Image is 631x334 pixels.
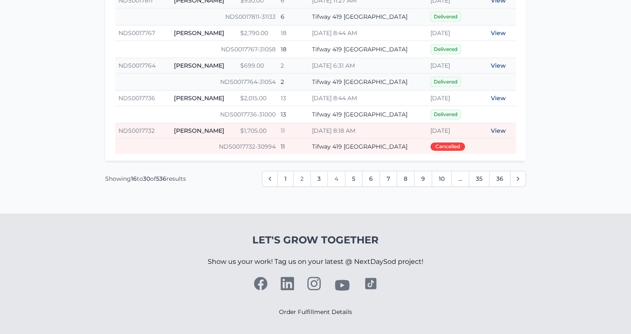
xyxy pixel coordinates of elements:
[491,127,506,134] a: View
[105,171,526,187] nav: Pagination Navigation
[279,308,352,316] a: Order Fulfillment Details
[293,171,311,187] span: 2
[427,91,481,106] td: [DATE]
[345,171,362,187] a: Go to page 5
[430,142,465,151] span: Cancelled
[277,139,309,154] td: 11
[309,106,427,123] td: Tifway 419 [GEOGRAPHIC_DATA]
[451,171,469,187] span: ...
[115,41,277,58] td: NDS0017767-31058
[309,58,427,73] td: [DATE] 6:31 AM
[143,175,150,182] span: 30
[309,123,427,139] td: [DATE] 8:18 AM
[491,29,506,37] a: View
[277,123,309,139] td: 11
[430,77,461,87] span: Delivered
[309,25,427,41] td: [DATE] 8:44 AM
[156,175,166,182] span: 536
[262,171,278,187] a: &laquo; Previous
[277,41,309,58] td: 18
[309,8,427,25] td: Tifway 419 [GEOGRAPHIC_DATA]
[430,44,461,54] span: Delivered
[432,171,452,187] a: Go to page 10
[118,94,155,102] a: NDS0017736
[277,106,309,123] td: 13
[309,91,427,106] td: [DATE] 8:44 AM
[115,139,277,154] td: NDS0017732-30994
[309,139,427,154] td: Tifway 419 [GEOGRAPHIC_DATA]
[430,12,461,22] span: Delivered
[277,171,294,187] a: Go to page 1
[277,91,309,106] td: 13
[115,73,277,91] td: NDS0017764-31054
[469,171,490,187] a: Go to page 35
[171,91,237,106] td: [PERSON_NAME]
[427,58,481,73] td: [DATE]
[208,247,423,277] p: Show us your work! Tag us on your latest @ NextDaySod project!
[105,175,186,183] p: Showing to of results
[427,25,481,41] td: [DATE]
[171,58,237,73] td: [PERSON_NAME]
[277,25,309,41] td: 18
[171,25,237,41] td: [PERSON_NAME]
[277,73,309,91] td: 2
[380,171,397,187] a: Go to page 7
[309,73,427,91] td: Tifway 419 [GEOGRAPHIC_DATA]
[171,123,237,139] td: [PERSON_NAME]
[237,91,277,106] td: $2,015.00
[491,94,506,102] a: View
[115,106,277,123] td: NDS0017736-31000
[118,62,156,69] a: NDS0017764
[310,171,328,187] a: Go to page 3
[237,123,277,139] td: $1,705.00
[208,233,423,247] h4: Let's Grow Together
[489,171,510,187] a: Go to page 36
[414,171,432,187] a: Go to page 9
[362,171,380,187] a: Go to page 6
[237,25,277,41] td: $2,790.00
[118,127,155,134] a: NDS0017732
[491,62,506,69] a: View
[430,109,461,119] span: Delivered
[131,175,137,182] span: 16
[510,171,526,187] a: Next &raquo;
[115,8,277,25] td: NDS0017811-31133
[277,8,309,25] td: 6
[237,58,277,73] td: $699.00
[277,58,309,73] td: 2
[397,171,415,187] a: Go to page 8
[118,29,155,37] a: NDS0017767
[309,41,427,58] td: Tifway 419 [GEOGRAPHIC_DATA]
[427,123,481,139] td: [DATE]
[327,171,345,187] a: Go to page 4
